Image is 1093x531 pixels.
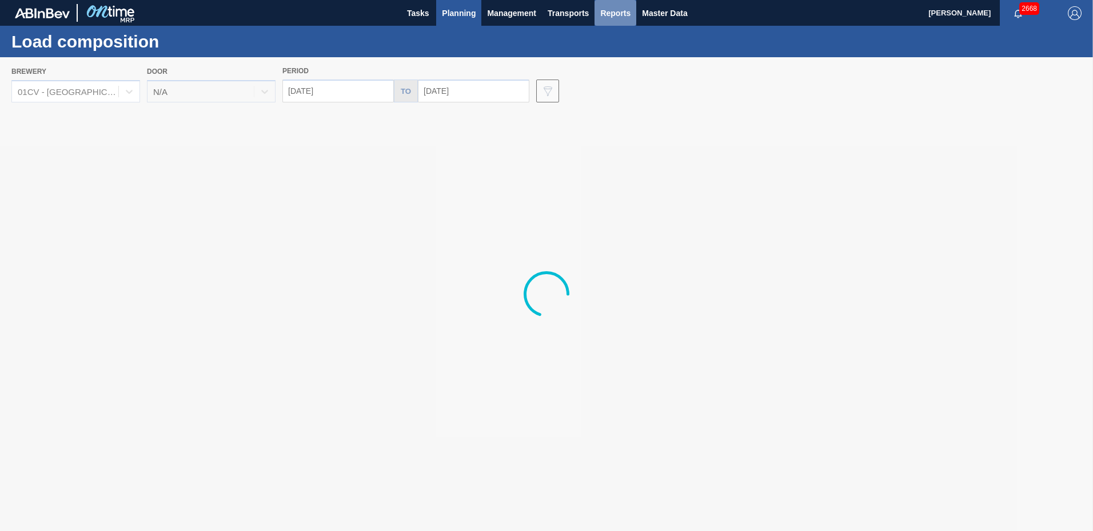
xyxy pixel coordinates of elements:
[487,6,536,20] span: Management
[1068,6,1082,20] img: Logout
[642,6,687,20] span: Master Data
[11,35,214,48] h1: Load composition
[1000,5,1036,21] button: Notifications
[15,8,70,18] img: TNhmsLtSVTkK8tSr43FrP2fwEKptu5GPRR3wAAAABJRU5ErkJggg==
[442,6,476,20] span: Planning
[405,6,430,20] span: Tasks
[548,6,589,20] span: Transports
[1019,2,1039,15] span: 2668
[600,6,631,20] span: Reports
